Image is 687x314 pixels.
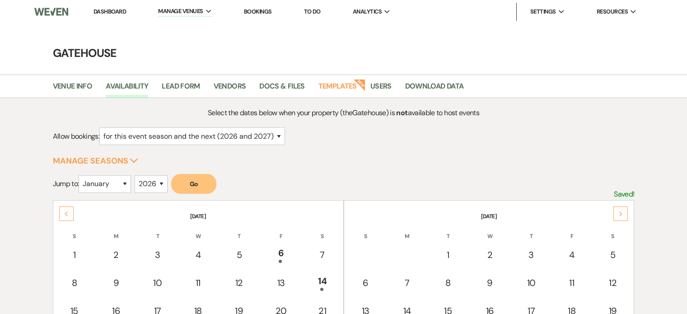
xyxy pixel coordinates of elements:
[265,276,297,290] div: 13
[304,8,321,15] a: To Do
[54,221,95,240] th: S
[126,107,562,119] p: Select the dates below when your property (the Gatehouse ) is available to host events
[530,7,556,16] span: Settings
[53,131,99,141] span: Allow bookings:
[34,2,68,21] img: Weven Logo
[183,248,213,262] div: 4
[557,248,587,262] div: 4
[392,276,422,290] div: 7
[469,221,511,240] th: W
[387,221,427,240] th: M
[511,221,551,240] th: T
[171,174,216,194] button: Go
[138,221,178,240] th: T
[474,248,506,262] div: 2
[303,221,342,240] th: S
[259,80,304,98] a: Docs & Files
[162,80,200,98] a: Lead Form
[345,202,633,220] th: [DATE]
[59,276,90,290] div: 8
[428,221,468,240] th: T
[53,80,93,98] a: Venue Info
[318,80,357,98] a: Templates
[557,276,587,290] div: 11
[143,276,173,290] div: 10
[100,248,132,262] div: 2
[308,274,337,291] div: 14
[593,221,633,240] th: S
[244,8,272,15] a: Bookings
[100,276,132,290] div: 9
[433,248,463,262] div: 1
[19,45,669,61] h4: Gatehouse
[516,248,546,262] div: 3
[106,80,148,98] a: Availability
[214,80,246,98] a: Vendors
[474,276,506,290] div: 9
[353,78,366,91] strong: New
[598,248,628,262] div: 5
[59,248,90,262] div: 1
[516,276,546,290] div: 10
[552,221,592,240] th: F
[53,179,79,188] span: Jump to:
[370,80,392,98] a: Users
[224,276,254,290] div: 12
[224,248,254,262] div: 5
[95,221,137,240] th: M
[260,221,302,240] th: F
[143,248,173,262] div: 3
[597,7,628,16] span: Resources
[183,276,213,290] div: 11
[158,7,203,16] span: Manage Venues
[219,221,259,240] th: T
[93,8,126,15] a: Dashboard
[350,276,382,290] div: 6
[54,202,342,220] th: [DATE]
[308,248,337,262] div: 7
[598,276,628,290] div: 12
[345,221,387,240] th: S
[433,276,463,290] div: 8
[353,7,382,16] span: Analytics
[396,108,407,117] strong: not
[265,246,297,263] div: 6
[53,157,138,165] button: Manage Seasons
[178,221,218,240] th: W
[405,80,464,98] a: Download Data
[614,188,634,200] p: Saved!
